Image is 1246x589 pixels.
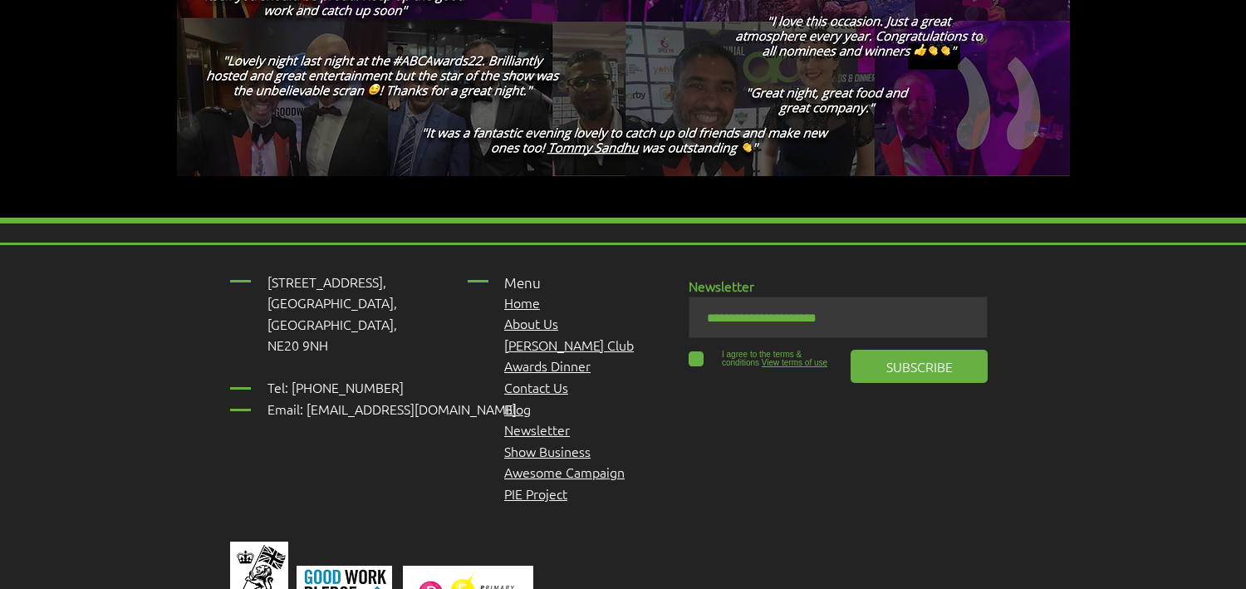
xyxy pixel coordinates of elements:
[762,358,827,367] span: View terms of use
[504,314,558,332] a: About Us
[689,277,754,295] span: Newsletter
[504,378,568,396] a: Contact Us
[886,357,953,375] span: SUBSCRIBE
[267,378,517,418] span: Tel: [PHONE_NUMBER] Email: [EMAIL_ADDRESS][DOMAIN_NAME]
[759,358,827,367] a: View terms of use
[504,442,591,460] a: Show Business
[851,350,988,383] button: SUBSCRIBE
[504,484,567,503] a: PIE Project
[267,272,386,291] span: [STREET_ADDRESS],
[267,336,328,354] span: NE20 9NH
[267,315,397,333] span: [GEOGRAPHIC_DATA],
[504,400,531,418] a: Blog
[267,293,397,312] span: [GEOGRAPHIC_DATA],
[504,273,541,292] span: Menu
[504,293,540,312] a: Home
[504,463,625,481] span: Awesome Campaign
[722,350,802,367] span: I agree to the terms & conditions
[504,336,634,354] a: [PERSON_NAME] Club
[504,420,570,439] a: Newsletter
[504,356,591,375] a: Awards Dinner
